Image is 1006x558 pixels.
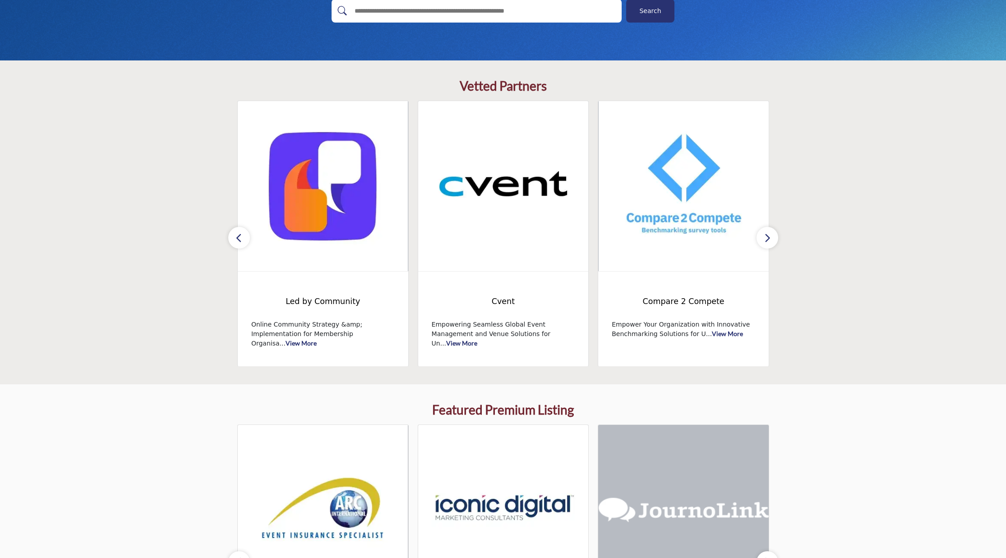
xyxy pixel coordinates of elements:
[286,339,317,347] a: View More
[432,295,575,307] span: Cvent
[712,330,743,337] a: View More
[598,101,769,271] img: Compare 2 Compete
[251,320,395,348] p: Online Community Strategy &amp; Implementation for Membership Organisa...
[446,339,477,347] a: View More
[238,101,408,271] img: Led by Community
[251,290,395,314] a: Led by Community
[432,320,575,348] p: Empowering Seamless Global Event Management and Venue Solutions for Un...
[612,320,755,339] p: Empower Your Organization with Innovative Benchmarking Solutions for U...
[432,402,574,418] h2: Featured Premium Listing
[432,290,575,314] a: Cvent
[639,6,661,16] span: Search
[460,78,547,94] h2: Vetted Partners
[418,101,589,271] img: Cvent
[251,295,395,307] span: Led by Community
[612,290,755,314] a: Compare 2 Compete
[612,295,755,307] span: Compare 2 Compete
